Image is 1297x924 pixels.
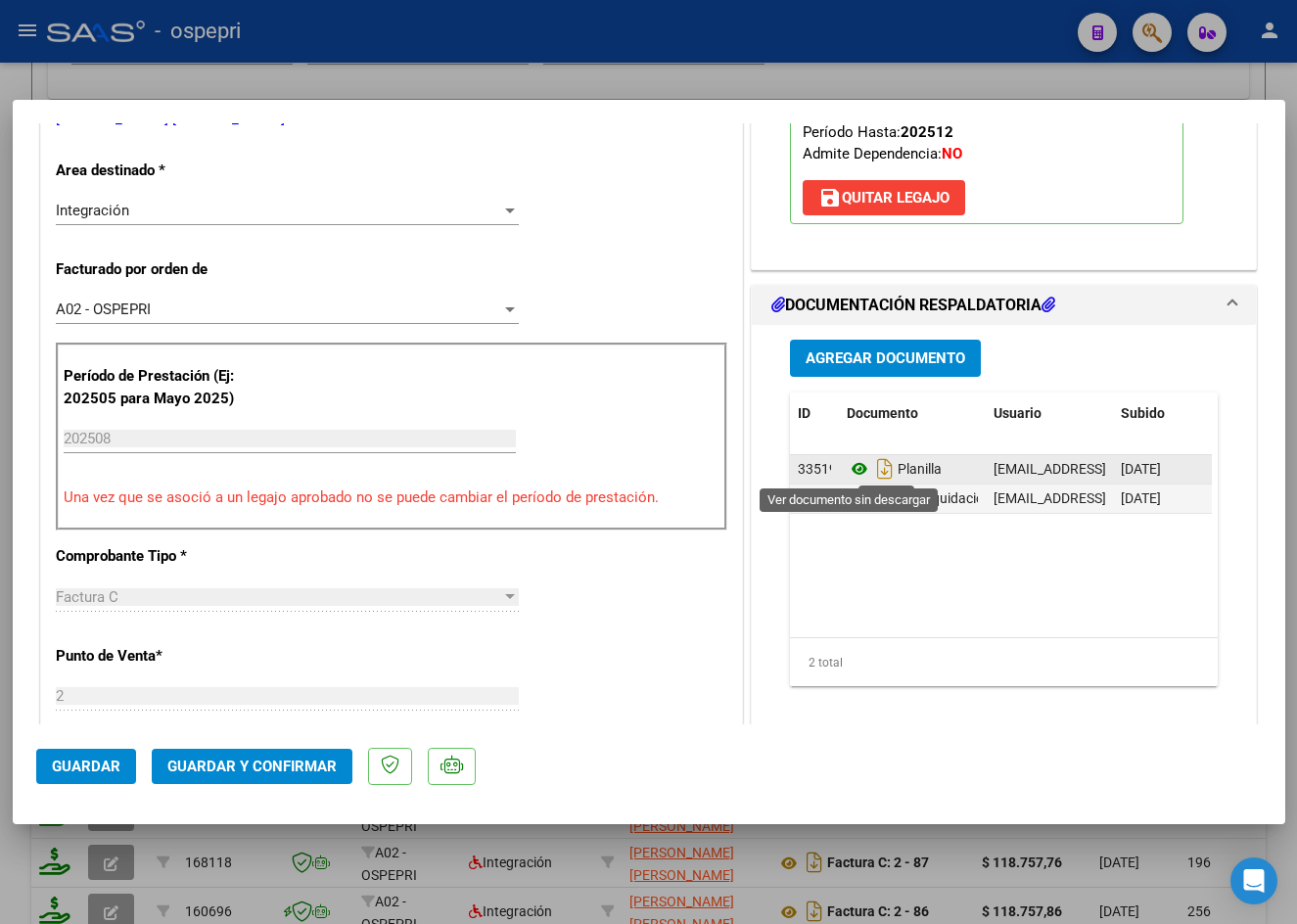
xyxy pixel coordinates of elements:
[1121,490,1161,506] span: [DATE]
[790,638,1219,687] div: 2 total
[942,145,962,162] strong: NO
[818,186,842,209] mat-icon: save
[872,483,898,514] i: Descargar documento
[771,294,1055,317] h1: DOCUMENTACIÓN RESPALDATORIA
[994,405,1042,421] span: Usuario
[152,749,352,784] button: Guardar y Confirmar
[901,123,953,141] strong: 202512
[806,350,965,368] span: Agregar Documento
[986,393,1113,435] datatable-header-cell: Usuario
[847,405,918,421] span: Documento
[847,490,992,506] span: Pre Liquidación
[1121,461,1161,477] span: [DATE]
[56,300,151,318] span: A02 - OSPEPRI
[752,325,1257,731] div: DOCUMENTACIÓN RESPALDATORIA
[790,393,839,435] datatable-header-cell: ID
[56,588,118,606] span: Factura C
[56,160,257,182] p: Area destinado *
[167,758,337,775] span: Guardar y Confirmar
[798,405,811,421] span: ID
[64,365,260,409] p: Período de Prestación (Ej: 202505 para Mayo 2025)
[1113,393,1211,435] datatable-header-cell: Subido
[752,286,1257,325] mat-expansion-panel-header: DOCUMENTACIÓN RESPALDATORIA
[818,189,950,207] span: Quitar Legajo
[790,340,981,376] button: Agregar Documento
[847,461,942,477] span: Planilla
[872,453,898,485] i: Descargar documento
[1230,857,1277,904] div: Open Intercom Messenger
[64,486,719,509] p: Una vez que se asoció a un legajo aprobado no se puede cambiar el período de prestación.
[56,645,257,668] p: Punto de Venta
[56,258,257,281] p: Facturado por orden de
[798,461,837,477] span: 33519
[56,545,257,568] p: Comprobante Tipo *
[36,749,136,784] button: Guardar
[56,202,129,219] span: Integración
[839,393,986,435] datatable-header-cell: Documento
[803,180,965,215] button: Quitar Legajo
[52,758,120,775] span: Guardar
[798,490,837,506] span: 34051
[1121,405,1165,421] span: Subido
